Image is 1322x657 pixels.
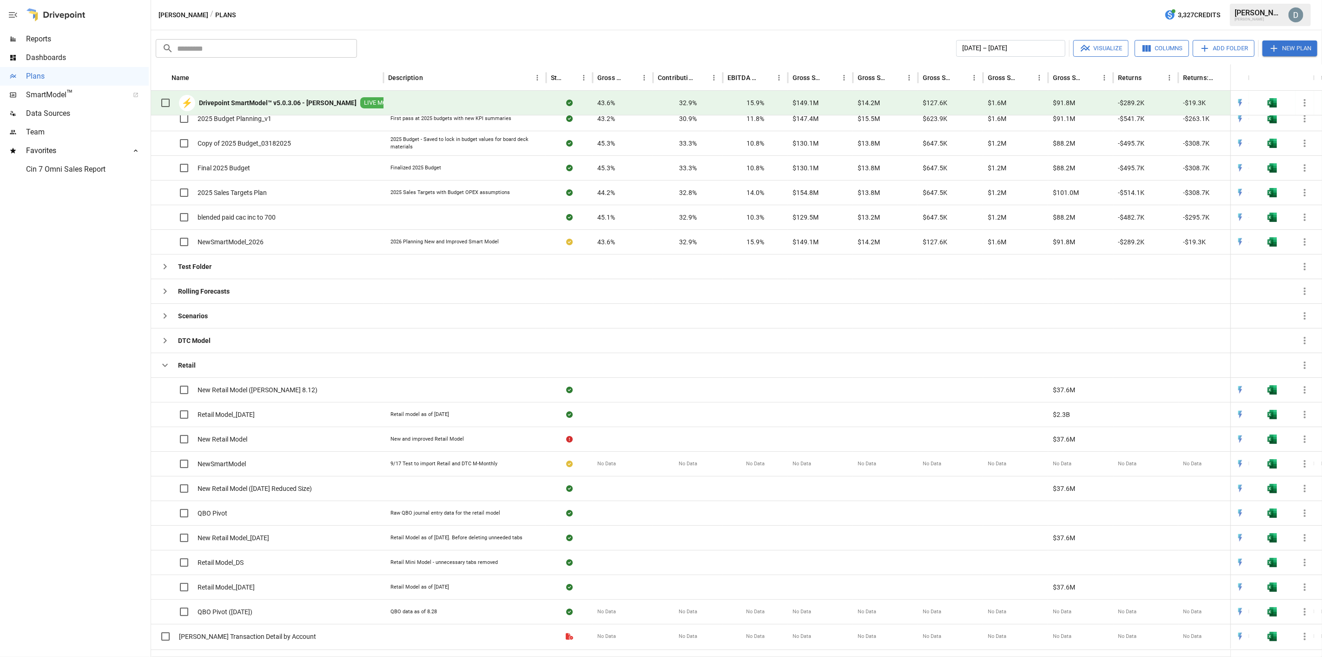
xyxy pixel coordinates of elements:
span: No Data [923,633,941,640]
span: $154.8M [793,188,819,197]
img: quick-edit-flash.b8aec18c.svg [1236,509,1245,518]
button: [PERSON_NAME] [159,9,208,21]
span: No Data [746,460,765,468]
span: $13.8M [858,139,880,148]
button: Sort [760,71,773,84]
div: Error during sync. [566,435,573,444]
div: Sync complete [566,558,573,567]
span: $37.6M [1053,435,1075,444]
div: Sync complete [566,533,573,543]
div: Open in Excel [1268,114,1277,123]
span: No Data [858,608,876,616]
span: QBO Pivot [198,509,227,518]
span: Retail Model_DS [198,558,244,567]
span: SmartModel [26,89,123,101]
span: -$289.2K [1118,237,1144,247]
div: Gross Sales: DTC Online [858,74,889,81]
img: quick-edit-flash.b8aec18c.svg [1236,163,1245,173]
div: Open in Excel [1268,459,1277,469]
div: Open in Excel [1268,509,1277,518]
span: $130.1M [793,139,819,148]
img: excel-icon.76473adf.svg [1268,509,1277,518]
span: No Data [597,608,616,616]
div: Open in Excel [1268,607,1277,617]
img: excel-icon.76473adf.svg [1268,213,1277,222]
b: Scenarios [178,311,208,321]
span: ™ [66,88,73,100]
img: quick-edit-flash.b8aec18c.svg [1236,459,1245,469]
button: Gross Sales: DTC Online column menu [903,71,916,84]
button: Description column menu [531,71,544,84]
div: Open in Quick Edit [1236,607,1245,617]
div: Your plan has changes in Excel that are not reflected in the Drivepoint Data Warehouse, select "S... [566,237,573,247]
span: No Data [1053,608,1071,616]
div: 2025 Budget - Saved to lock in budget values for board deck materials [390,136,539,150]
span: $1.2M [988,213,1006,222]
span: New Retail Model ([DATE] Reduced Size) [198,484,312,493]
span: NewSmartModel [198,459,246,469]
img: excel-icon.76473adf.svg [1268,583,1277,592]
span: 32.9% [679,213,697,222]
img: quick-edit-flash.b8aec18c.svg [1236,114,1245,123]
button: David Sooch [1283,2,1309,28]
div: Gross Sales: Wholesale [988,74,1019,81]
div: Sync complete [566,410,573,419]
span: $101.0M [1053,188,1079,197]
span: Retail Model_[DATE] [198,583,255,592]
button: Gross Margin column menu [638,71,651,84]
div: Open in Excel [1268,435,1277,444]
img: quick-edit-flash.b8aec18c.svg [1236,583,1245,592]
div: Sync complete [566,188,573,197]
span: -$495.7K [1118,139,1144,148]
div: Open in Quick Edit [1236,410,1245,419]
img: excel-icon.76473adf.svg [1268,385,1277,395]
div: Sync complete [566,583,573,592]
span: 45.3% [597,139,615,148]
span: No Data [597,633,616,640]
img: David Sooch [1289,7,1303,22]
span: 14.0% [747,188,764,197]
span: $37.6M [1053,484,1075,493]
span: No Data [988,460,1006,468]
div: Open in Quick Edit [1236,435,1245,444]
img: excel-icon.76473adf.svg [1268,435,1277,444]
span: New Retail Model [198,435,247,444]
button: Gross Sales: Marketplace column menu [968,71,981,84]
span: Favorites [26,145,123,156]
button: EBITDA Margin column menu [773,71,786,84]
img: quick-edit-flash.b8aec18c.svg [1236,607,1245,617]
div: Open in Excel [1268,583,1277,592]
div: Retail Mini Model - unnecessary tabs removed [390,559,498,566]
div: 9/17 Test to import Retail and DTC M-Monthly [390,460,497,468]
div: Gross Sales: Marketplace [923,74,954,81]
b: Test Folder [178,262,212,271]
span: 44.2% [597,188,615,197]
span: 33.3% [679,163,697,173]
img: excel-icon.76473adf.svg [1268,632,1277,641]
div: QBO data as of 8.28 [390,608,437,616]
span: 3,327 Credits [1178,9,1220,21]
span: -$308.7K [1183,163,1210,173]
span: No Data [988,633,1006,640]
div: Open in Excel [1268,410,1277,419]
span: $13.8M [858,188,880,197]
div: First pass at 2025 budgets with new KPI summaries [390,115,511,122]
span: No Data [793,633,811,640]
span: $37.6M [1053,583,1075,592]
button: Sort [955,71,968,84]
span: No Data [1053,460,1071,468]
div: Raw QBO journal entry data for the retail model [390,510,500,517]
div: Finalized 2025 Budget [390,164,441,172]
img: quick-edit-flash.b8aec18c.svg [1236,213,1245,222]
button: Sort [1020,71,1033,84]
button: Returns column menu [1163,71,1176,84]
img: excel-icon.76473adf.svg [1268,114,1277,123]
button: Status column menu [577,71,590,84]
span: -$308.7K [1183,139,1210,148]
span: 32.8% [679,188,697,197]
span: Retail Model_[DATE] [198,410,255,419]
span: $91.1M [1053,114,1075,123]
span: $647.5K [923,139,947,148]
span: -$482.7K [1118,213,1144,222]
